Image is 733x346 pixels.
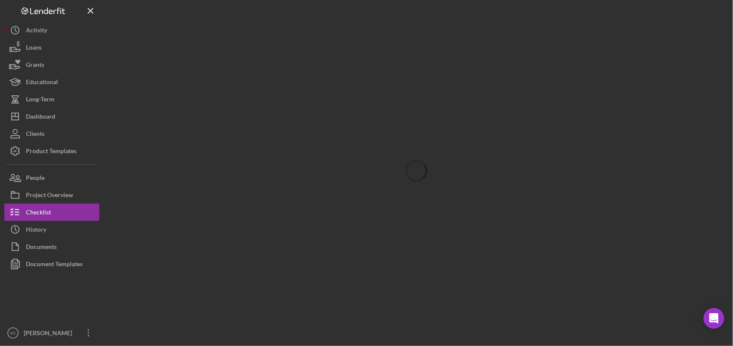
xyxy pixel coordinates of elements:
[26,39,41,58] div: Loans
[26,56,44,75] div: Grants
[26,125,44,145] div: Clients
[4,238,99,255] button: Documents
[4,39,99,56] button: Loans
[4,324,99,342] button: SC[PERSON_NAME]
[4,169,99,186] button: People
[4,125,99,142] button: Clients
[4,255,99,273] button: Document Templates
[26,221,46,240] div: History
[4,91,99,108] button: Long-Term
[26,108,55,127] div: Dashboard
[4,56,99,73] button: Grants
[704,308,724,329] div: Open Intercom Messenger
[26,73,58,93] div: Educational
[4,22,99,39] button: Activity
[4,221,99,238] button: History
[4,204,99,221] button: Checklist
[4,186,99,204] button: Project Overview
[26,204,51,223] div: Checklist
[26,186,73,206] div: Project Overview
[26,22,47,41] div: Activity
[22,324,78,344] div: [PERSON_NAME]
[10,331,16,336] text: SC
[26,238,57,258] div: Documents
[26,142,76,162] div: Product Templates
[4,73,99,91] button: Educational
[4,108,99,125] button: Dashboard
[26,91,54,110] div: Long-Term
[26,169,44,189] div: People
[4,142,99,160] button: Product Templates
[26,255,83,275] div: Document Templates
